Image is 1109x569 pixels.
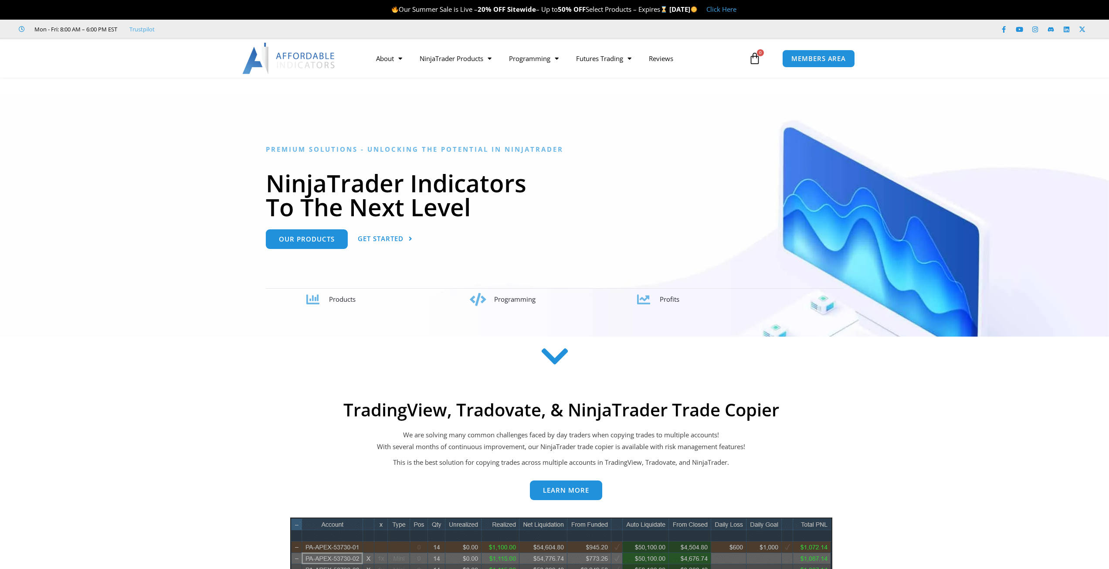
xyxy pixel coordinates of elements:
[279,236,335,242] span: Our Products
[567,48,640,68] a: Futures Trading
[242,43,336,74] img: LogoAI | Affordable Indicators – NinjaTrader
[266,145,843,153] h6: Premium Solutions - Unlocking the Potential in NinjaTrader
[129,24,155,34] a: Trustpilot
[640,48,682,68] a: Reviews
[543,487,589,494] span: Learn more
[669,5,698,14] strong: [DATE]
[791,55,846,62] span: MEMBERS AREA
[282,429,840,453] p: We are solving many common challenges faced by day traders when copying trades to multiple accoun...
[367,48,411,68] a: About
[782,50,855,68] a: MEMBERS AREA
[691,6,697,13] img: 🌞
[507,5,536,14] strong: Sitewide
[282,457,840,469] p: This is the best solution for copying trades across multiple accounts in TradingView, Tradovate, ...
[358,235,404,242] span: Get Started
[757,49,764,56] span: 0
[329,295,356,303] span: Products
[660,295,679,303] span: Profits
[494,295,536,303] span: Programming
[391,5,669,14] span: Our Summer Sale is Live – – Up to Select Products – Expires
[706,5,736,14] a: Click Here
[500,48,567,68] a: Programming
[661,6,667,13] img: ⌛
[530,480,602,500] a: Learn more
[478,5,505,14] strong: 20% OFF
[411,48,500,68] a: NinjaTrader Products
[367,48,746,68] nav: Menu
[282,399,840,420] h2: TradingView, Tradovate, & NinjaTrader Trade Copier
[358,229,413,249] a: Get Started
[736,46,774,71] a: 0
[266,171,843,219] h1: NinjaTrader Indicators To The Next Level
[32,24,117,34] span: Mon - Fri: 8:00 AM – 6:00 PM EST
[558,5,586,14] strong: 50% OFF
[266,229,348,249] a: Our Products
[392,6,398,13] img: 🔥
